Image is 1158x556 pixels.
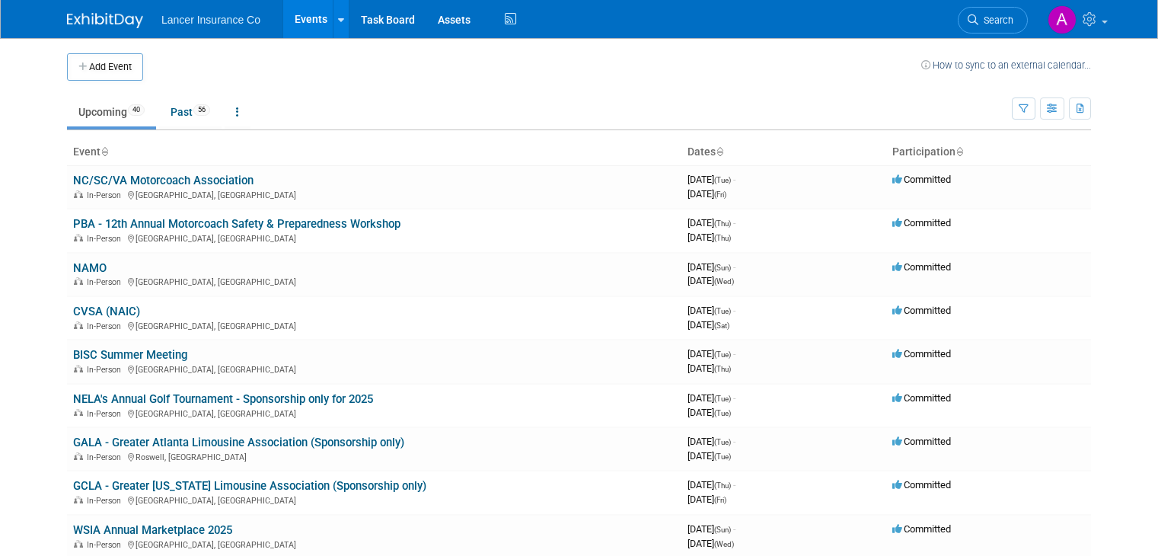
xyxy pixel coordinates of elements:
[73,232,675,244] div: [GEOGRAPHIC_DATA], [GEOGRAPHIC_DATA]
[733,217,735,228] span: -
[73,479,426,493] a: GCLA - Greater [US_STATE] Limousine Association (Sponsorship only)
[1048,5,1077,34] img: Ann Barron
[74,452,83,460] img: In-Person Event
[733,523,735,535] span: -
[73,261,107,275] a: NAMO
[74,190,83,198] img: In-Person Event
[714,234,731,242] span: (Thu)
[687,538,734,549] span: [DATE]
[733,174,735,185] span: -
[714,190,726,199] span: (Fri)
[733,392,735,404] span: -
[714,395,731,403] span: (Tue)
[892,217,951,228] span: Committed
[74,234,83,241] img: In-Person Event
[892,261,951,273] span: Committed
[73,436,404,449] a: GALA - Greater Atlanta Limousine Association (Sponsorship only)
[73,275,675,287] div: [GEOGRAPHIC_DATA], [GEOGRAPHIC_DATA]
[892,479,951,490] span: Committed
[714,176,731,184] span: (Tue)
[73,217,400,231] a: PBA - 12th Annual Motorcoach Safety & Preparedness Workshop
[74,496,83,503] img: In-Person Event
[687,261,735,273] span: [DATE]
[733,479,735,490] span: -
[87,540,126,550] span: In-Person
[714,307,731,315] span: (Tue)
[892,305,951,316] span: Committed
[159,97,222,126] a: Past56
[687,523,735,535] span: [DATE]
[161,14,260,26] span: Lancer Insurance Co
[87,496,126,506] span: In-Person
[100,145,108,158] a: Sort by Event Name
[687,217,735,228] span: [DATE]
[87,190,126,200] span: In-Person
[87,452,126,462] span: In-Person
[687,232,731,243] span: [DATE]
[73,188,675,200] div: [GEOGRAPHIC_DATA], [GEOGRAPHIC_DATA]
[714,452,731,461] span: (Tue)
[73,319,675,331] div: [GEOGRAPHIC_DATA], [GEOGRAPHIC_DATA]
[714,496,726,504] span: (Fri)
[73,494,675,506] div: [GEOGRAPHIC_DATA], [GEOGRAPHIC_DATA]
[733,348,735,359] span: -
[687,174,735,185] span: [DATE]
[892,174,951,185] span: Committed
[714,409,731,417] span: (Tue)
[87,321,126,331] span: In-Person
[714,438,731,446] span: (Tue)
[886,139,1091,165] th: Participation
[73,407,675,419] div: [GEOGRAPHIC_DATA], [GEOGRAPHIC_DATA]
[73,523,232,537] a: WSIA Annual Marketplace 2025
[687,275,734,286] span: [DATE]
[67,97,156,126] a: Upcoming40
[714,321,729,330] span: (Sat)
[978,14,1013,26] span: Search
[73,348,187,362] a: BISC Summer Meeting
[716,145,723,158] a: Sort by Start Date
[681,139,886,165] th: Dates
[74,277,83,285] img: In-Person Event
[714,526,731,534] span: (Sun)
[714,264,731,272] span: (Sun)
[714,365,731,373] span: (Thu)
[67,139,681,165] th: Event
[687,436,735,447] span: [DATE]
[687,188,726,200] span: [DATE]
[73,450,675,462] div: Roswell, [GEOGRAPHIC_DATA]
[73,174,254,187] a: NC/SC/VA Motorcoach Association
[87,234,126,244] span: In-Person
[714,350,731,359] span: (Tue)
[687,450,731,462] span: [DATE]
[87,409,126,419] span: In-Person
[687,363,731,374] span: [DATE]
[67,53,143,81] button: Add Event
[892,436,951,447] span: Committed
[87,365,126,375] span: In-Person
[714,277,734,286] span: (Wed)
[955,145,963,158] a: Sort by Participation Type
[74,540,83,548] img: In-Person Event
[714,219,731,228] span: (Thu)
[73,363,675,375] div: [GEOGRAPHIC_DATA], [GEOGRAPHIC_DATA]
[714,481,731,490] span: (Thu)
[687,392,735,404] span: [DATE]
[687,305,735,316] span: [DATE]
[67,13,143,28] img: ExhibitDay
[73,392,373,406] a: NELA's Annual Golf Tournament - Sponsorship only for 2025
[892,348,951,359] span: Committed
[733,261,735,273] span: -
[73,305,140,318] a: CVSA (NAIC)
[193,104,210,116] span: 56
[687,479,735,490] span: [DATE]
[958,7,1028,34] a: Search
[73,538,675,550] div: [GEOGRAPHIC_DATA], [GEOGRAPHIC_DATA]
[687,319,729,331] span: [DATE]
[74,321,83,329] img: In-Person Event
[74,365,83,372] img: In-Person Event
[87,277,126,287] span: In-Person
[921,59,1091,71] a: How to sync to an external calendar...
[74,409,83,417] img: In-Person Event
[892,523,951,535] span: Committed
[687,407,731,418] span: [DATE]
